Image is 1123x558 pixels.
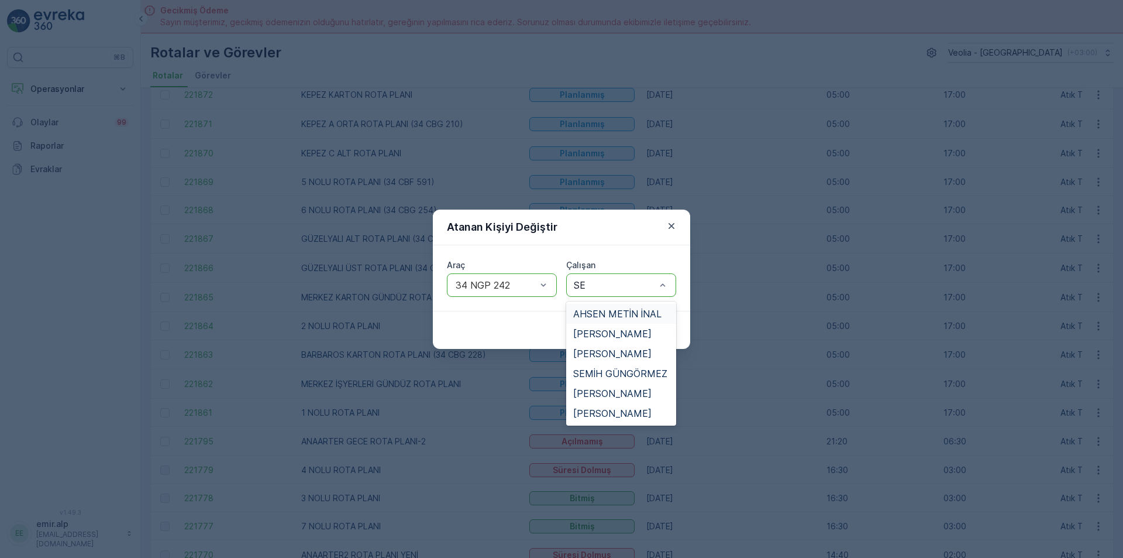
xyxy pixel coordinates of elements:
[573,388,652,399] span: [PERSON_NAME]
[447,219,557,235] p: Atanan Kişiyi Değiştir
[447,260,465,270] label: Araç
[573,408,652,419] span: [PERSON_NAME]
[573,368,667,379] span: SEMİH GÜNGÖRMEZ
[573,328,652,339] span: [PERSON_NAME]
[573,309,662,319] span: AHSEN METİN İNAL
[566,260,595,270] label: Çalışan
[573,348,652,359] span: [PERSON_NAME]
